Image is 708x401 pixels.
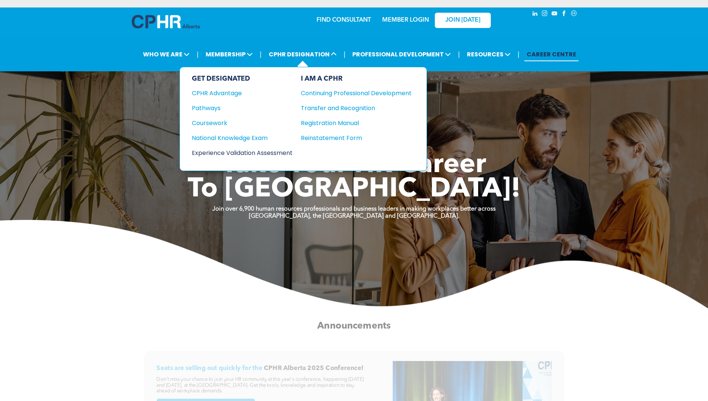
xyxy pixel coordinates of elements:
a: youtube [551,9,559,19]
span: Announcements [317,321,391,330]
div: Continuing Professional Development [301,88,400,98]
span: Don't miss your chance to join your HR community at this year's conference, happening [DATE] and ... [156,377,364,394]
span: CPHR DESIGNATION [266,47,339,61]
div: Pathways [192,103,283,113]
li: | [197,47,199,62]
span: To [GEOGRAPHIC_DATA]! [188,176,521,203]
div: Coursework [192,118,283,128]
span: MEMBERSHIP [203,47,255,61]
div: Reinstatement Form [301,133,400,143]
a: Coursework [192,118,293,128]
a: Transfer and Recognition [301,103,412,113]
a: instagram [541,9,549,19]
span: Seats are selling out quickly for the [156,365,262,372]
div: GET DESIGNATED [192,75,293,83]
a: Reinstatement Form [301,133,412,143]
img: A blue and white logo for cp alberta [132,15,200,28]
div: Experience Validation Assessment [192,148,283,158]
a: FIND CONSULTANT [316,17,371,23]
strong: [GEOGRAPHIC_DATA], the [GEOGRAPHIC_DATA] and [GEOGRAPHIC_DATA]. [249,213,459,219]
a: JOIN [DATE] [435,13,491,28]
div: Transfer and Recognition [301,103,400,113]
strong: Join over 6,900 human resources professionals and business leaders in making workplaces better ac... [212,206,496,212]
a: Experience Validation Assessment [192,148,293,158]
a: Social network [570,9,578,19]
span: CPHR Alberta 2025 Conference! [264,365,364,372]
div: Registration Manual [301,118,400,128]
li: | [458,47,460,62]
li: | [344,47,346,62]
a: Registration Manual [301,118,412,128]
a: MEMBER LOGIN [382,17,429,23]
div: I AM A CPHR [301,75,412,83]
span: JOIN [DATE] [445,17,480,24]
span: RESOURCES [465,47,513,61]
a: Continuing Professional Development [301,88,412,98]
div: National Knowledge Exam [192,133,283,143]
a: Pathways [192,103,293,113]
div: CPHR Advantage [192,88,283,98]
a: CAREER CENTRE [524,47,578,61]
li: | [260,47,262,62]
a: National Knowledge Exam [192,133,293,143]
li: | [518,47,520,62]
a: facebook [560,9,568,19]
a: linkedin [531,9,539,19]
a: CPHR Advantage [192,88,293,98]
span: PROFESSIONAL DEVELOPMENT [350,47,453,61]
span: WHO WE ARE [141,47,192,61]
